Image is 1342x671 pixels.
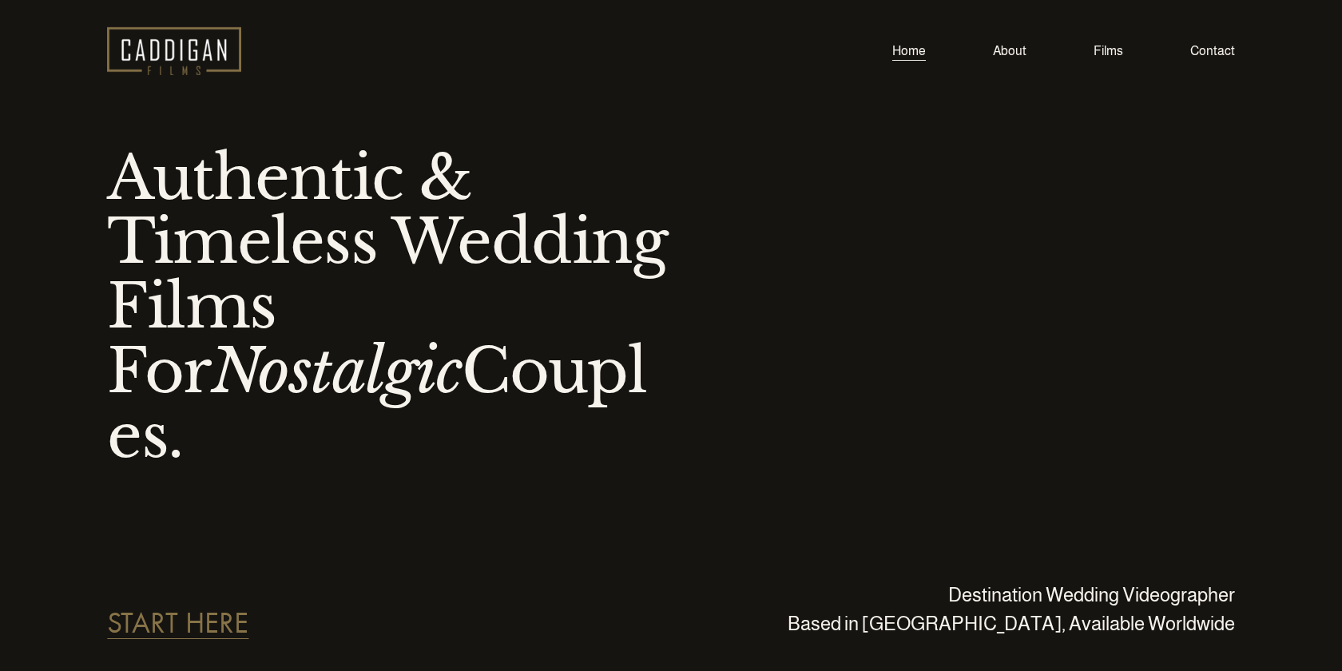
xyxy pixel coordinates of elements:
a: START HERE [107,608,248,637]
a: Contact [1190,40,1235,62]
h1: Authentic & Timeless Wedding Films For Couples. [107,146,671,469]
a: About [993,40,1026,62]
em: Nostalgic [211,333,462,409]
a: Home [892,40,926,62]
p: Destination Wedding Videographer Based in [GEOGRAPHIC_DATA], Available Worldwide [671,581,1235,638]
a: Films [1094,40,1123,62]
img: Caddigan Films [107,27,240,75]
